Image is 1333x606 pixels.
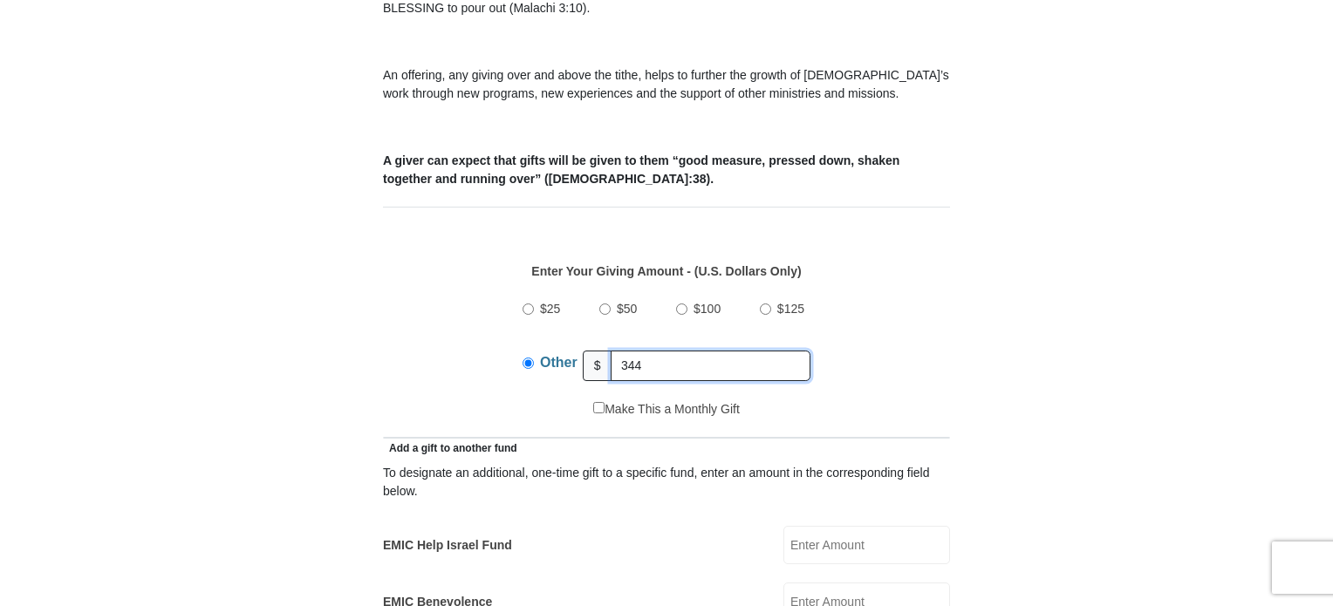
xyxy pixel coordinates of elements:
[383,536,512,555] label: EMIC Help Israel Fund
[694,302,721,316] span: $100
[383,464,950,500] div: To designate an additional, one-time gift to a specific fund, enter an amount in the correspondin...
[383,442,517,454] span: Add a gift to another fund
[531,264,801,278] strong: Enter Your Giving Amount - (U.S. Dollars Only)
[540,355,578,370] span: Other
[777,302,804,316] span: $125
[617,302,637,316] span: $50
[611,351,810,381] input: Other Amount
[540,302,560,316] span: $25
[383,153,899,186] b: A giver can expect that gifts will be given to them “good measure, pressed down, shaken together ...
[593,402,605,413] input: Make This a Monthly Gift
[383,66,950,103] p: An offering, any giving over and above the tithe, helps to further the growth of [DEMOGRAPHIC_DAT...
[583,351,612,381] span: $
[593,400,740,419] label: Make This a Monthly Gift
[783,526,950,564] input: Enter Amount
